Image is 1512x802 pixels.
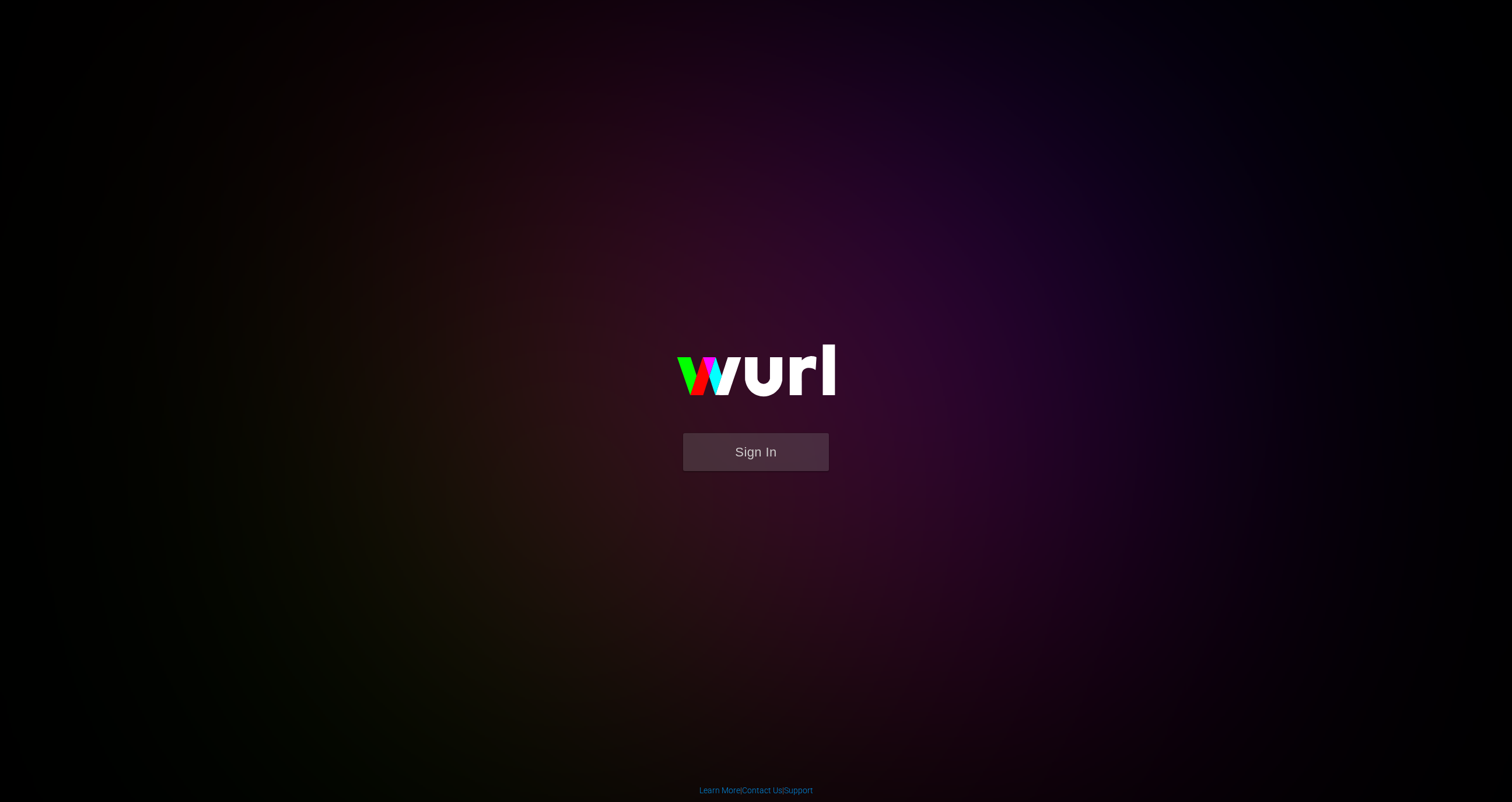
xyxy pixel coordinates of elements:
a: Contact Us [742,786,782,795]
a: Support [784,786,813,795]
a: Learn More [699,786,740,795]
button: Sign In [683,433,829,471]
img: wurl-logo-on-black-223613ac3d8ba8fe6dc639794a292ebdb59501304c7dfd60c99c58986ef67473.svg [639,319,873,433]
div: | | [699,784,813,796]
